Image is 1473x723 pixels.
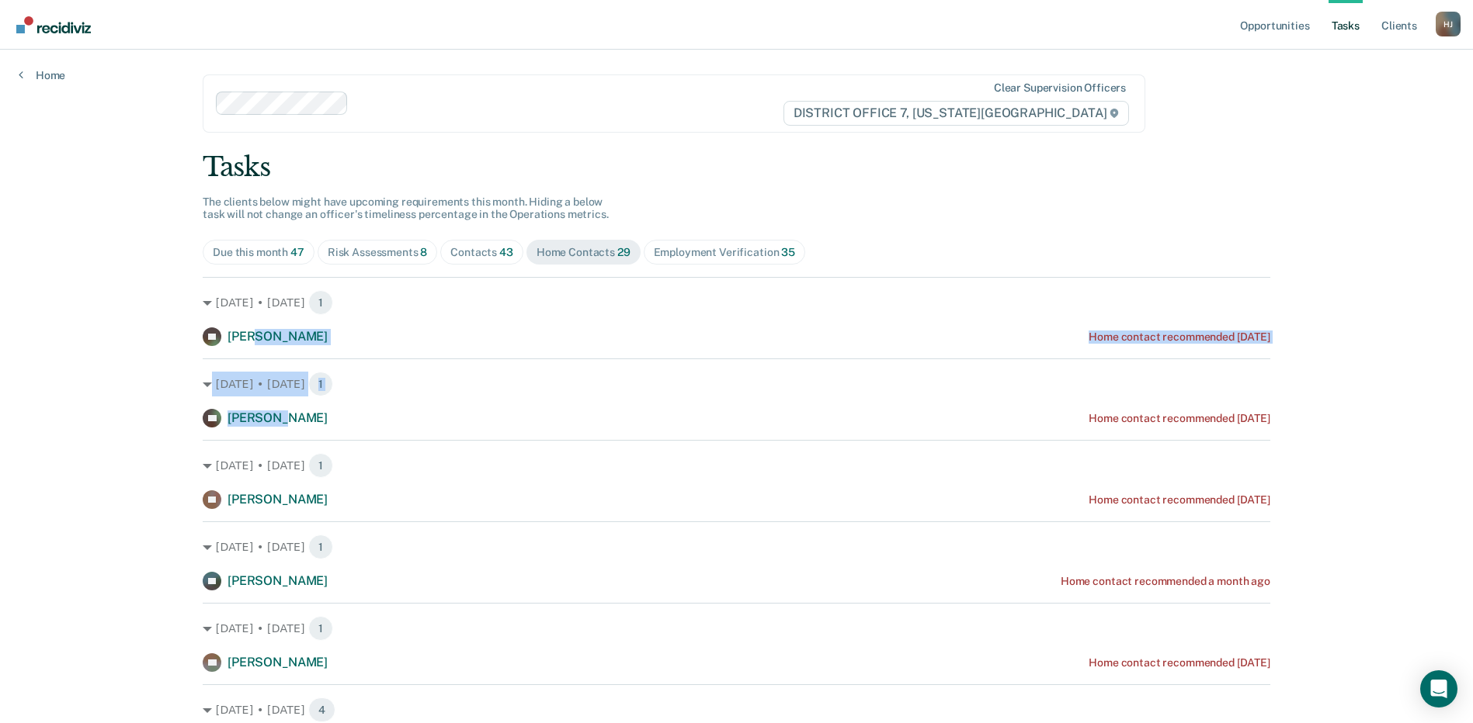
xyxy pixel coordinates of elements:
div: [DATE] • [DATE] 1 [203,290,1270,315]
div: Risk Assessments [328,246,428,259]
div: Contacts [450,246,513,259]
div: H J [1436,12,1461,36]
div: Open Intercom Messenger [1420,670,1457,707]
div: [DATE] • [DATE] 1 [203,372,1270,396]
span: 29 [617,246,631,258]
span: 47 [290,246,304,258]
div: Home contact recommended [DATE] [1089,493,1270,507]
div: [DATE] • [DATE] 1 [203,616,1270,641]
span: 43 [499,246,513,258]
span: [PERSON_NAME] [228,655,328,669]
span: 1 [308,453,333,478]
span: [PERSON_NAME] [228,329,328,344]
span: DISTRICT OFFICE 7, [US_STATE][GEOGRAPHIC_DATA] [783,101,1129,126]
span: 4 [308,697,335,722]
span: 1 [308,616,333,641]
img: Recidiviz [16,16,91,33]
div: Tasks [203,151,1270,183]
span: The clients below might have upcoming requirements this month. Hiding a below task will not chang... [203,195,609,221]
div: Home contact recommended a month ago [1061,575,1270,588]
div: Home contact recommended [DATE] [1089,330,1270,344]
div: Employment Verification [654,246,795,259]
div: [DATE] • [DATE] 4 [203,697,1270,722]
div: Home contact recommended [DATE] [1089,656,1270,669]
span: [PERSON_NAME] [228,573,328,588]
span: 1 [308,290,333,315]
div: Home contact recommended [DATE] [1089,412,1270,425]
div: [DATE] • [DATE] 1 [203,453,1270,478]
div: Clear supervision officers [994,81,1126,95]
a: Home [19,68,65,82]
div: Due this month [213,246,304,259]
span: [PERSON_NAME] [228,410,328,425]
span: 35 [781,246,795,258]
div: [DATE] • [DATE] 1 [203,534,1270,559]
span: [PERSON_NAME] [228,492,328,507]
span: 8 [420,246,427,258]
button: Profile dropdown button [1436,12,1461,36]
div: Home Contacts [537,246,631,259]
span: 1 [308,372,333,396]
span: 1 [308,534,333,559]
